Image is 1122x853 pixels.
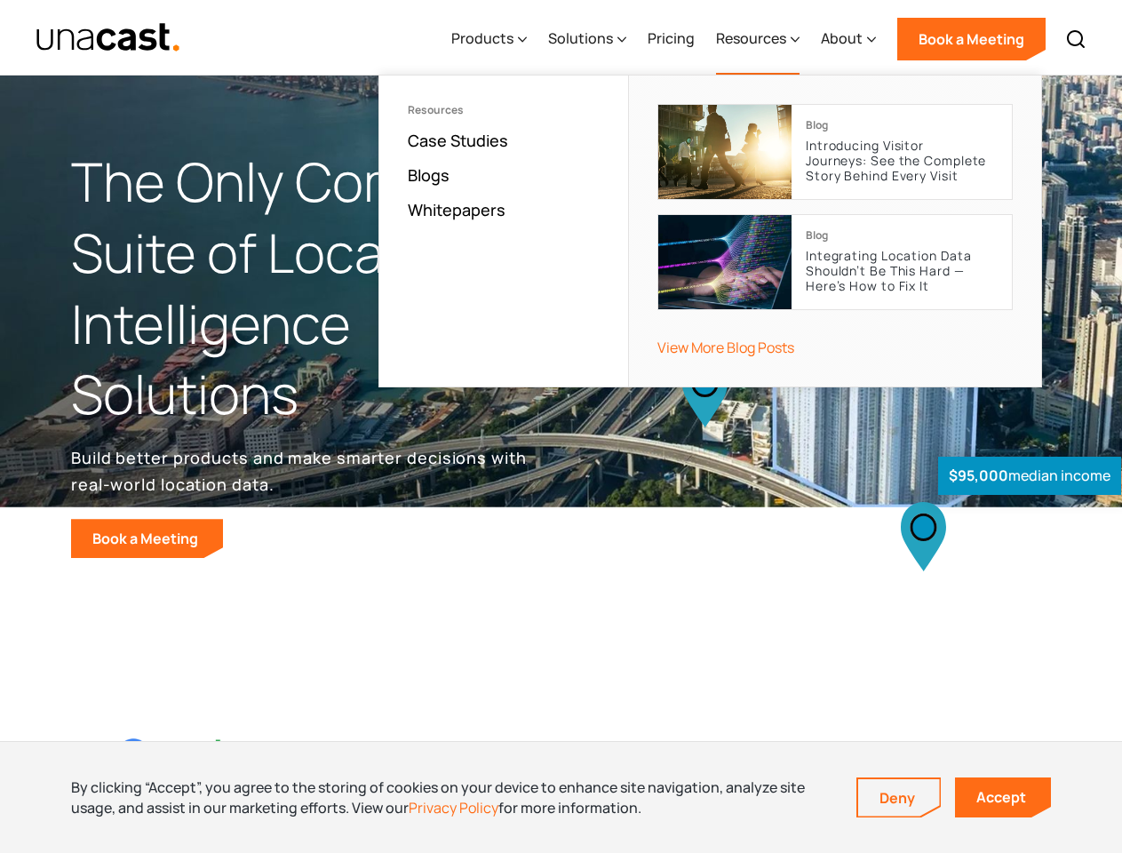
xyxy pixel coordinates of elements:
[408,199,505,220] a: Whitepapers
[657,214,1013,310] a: BlogIntegrating Location Data Shouldn’t Be This Hard — Here’s How to Fix It
[806,119,828,132] div: Blog
[408,130,508,151] a: Case Studies
[690,738,815,781] img: Harvard U logo
[955,777,1051,817] a: Accept
[36,22,180,53] a: home
[36,22,180,53] img: Unacast text logo
[117,738,242,780] img: Google logo Color
[657,104,1013,200] a: BlogIntroducing Visitor Journeys: See the Complete Story Behind Every Visit
[408,164,450,186] a: Blogs
[858,779,940,817] a: Deny
[378,75,1042,387] nav: Resources
[658,215,792,309] img: cover
[548,28,613,49] div: Solutions
[408,104,600,116] div: Resources
[938,457,1121,495] div: median income
[451,28,513,49] div: Products
[499,734,624,785] img: BCG logo
[71,147,561,430] h1: The Only Complete Suite of Location Intelligence Solutions
[821,28,863,49] div: About
[1065,28,1086,50] img: Search icon
[716,3,800,76] div: Resources
[897,18,1046,60] a: Book a Meeting
[71,777,830,817] div: By clicking “Accept”, you agree to the storing of cookies on your device to enhance site navigati...
[648,3,695,76] a: Pricing
[806,229,828,242] div: Blog
[409,798,498,817] a: Privacy Policy
[657,338,794,357] a: View More Blog Posts
[806,249,998,293] p: Integrating Location Data Shouldn’t Be This Hard — Here’s How to Fix It
[821,3,876,76] div: About
[658,105,792,199] img: cover
[716,28,786,49] div: Resources
[71,444,533,498] p: Build better products and make smarter decisions with real-world location data.
[949,466,1008,485] strong: $95,000
[806,139,998,183] p: Introducing Visitor Journeys: See the Complete Story Behind Every Visit
[71,519,223,558] a: Book a Meeting
[548,3,626,76] div: Solutions
[451,3,527,76] div: Products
